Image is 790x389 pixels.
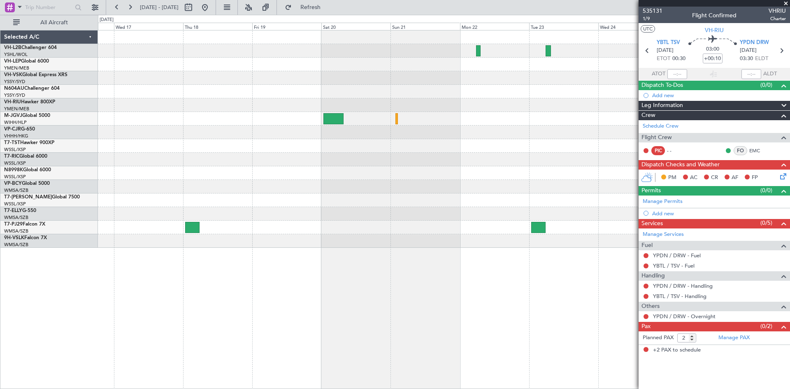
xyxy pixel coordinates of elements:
[4,201,26,207] a: WSSL/XSP
[4,113,50,118] a: M-JGVJGlobal 5000
[4,208,22,213] span: T7-ELLY
[4,45,57,50] a: VH-L2BChallenger 604
[752,174,758,182] span: FP
[4,168,23,172] span: N8998K
[4,195,52,200] span: T7-[PERSON_NAME]
[641,101,683,110] span: Leg Information
[281,1,330,14] button: Refresh
[4,79,25,85] a: YSSY/SYD
[668,174,676,182] span: PM
[4,242,28,248] a: WMSA/SZB
[4,59,49,64] a: VH-LEPGlobal 6000
[718,334,750,342] a: Manage PAX
[4,133,28,139] a: VHHH/HKG
[755,55,768,63] span: ELDT
[672,55,685,63] span: 00:30
[653,252,701,259] a: YPDN / DRW - Fuel
[734,146,747,155] div: FO
[100,16,114,23] div: [DATE]
[643,231,684,239] a: Manage Services
[4,154,19,159] span: T7-RIC
[4,51,28,58] a: YSHL/WOL
[667,69,687,79] input: --:--
[114,23,183,30] div: Wed 17
[4,100,55,105] a: VH-RIUHawker 800XP
[641,241,653,250] span: Fuel
[653,262,695,269] a: YBTL / TSV - Fuel
[692,11,737,20] div: Flight Confirmed
[657,47,674,55] span: [DATE]
[183,23,252,30] div: Thu 18
[4,119,27,126] a: WIHH/HLP
[641,160,720,170] span: Dispatch Checks and Weather
[4,187,28,193] a: WMSA/SZB
[4,181,50,186] a: VP-BCYGlobal 5000
[529,23,598,30] div: Tue 23
[740,55,753,63] span: 03:30
[760,81,772,89] span: (0/0)
[740,47,757,55] span: [DATE]
[4,235,47,240] a: 9H-VSLKFalcon 7X
[4,127,21,132] span: VP-CJR
[643,122,678,130] a: Schedule Crew
[4,86,24,91] span: N604AU
[641,111,655,120] span: Crew
[4,160,26,166] a: WSSL/XSP
[4,100,21,105] span: VH-RIU
[4,147,26,153] a: WSSL/XSP
[653,293,706,300] a: YBTL / TSV - Handling
[706,45,719,54] span: 03:00
[641,81,683,90] span: Dispatch To-Dos
[643,15,662,22] span: 1/9
[4,222,23,227] span: T7-PJ29
[740,39,769,47] span: YPDN DRW
[4,113,22,118] span: M-JGVJ
[4,65,29,71] a: YMEN/MEB
[4,168,51,172] a: N8998KGlobal 6000
[653,282,713,289] a: YPDN / DRW - Handling
[4,72,22,77] span: VH-VSK
[4,195,80,200] a: T7-[PERSON_NAME]Global 7500
[760,186,772,195] span: (0/0)
[252,23,321,30] div: Fri 19
[653,346,701,354] span: +2 PAX to schedule
[641,219,663,228] span: Services
[25,1,72,14] input: Trip Number
[4,45,21,50] span: VH-L2B
[760,322,772,331] span: (0/2)
[4,86,60,91] a: N604AUChallenger 604
[760,219,772,227] span: (0/5)
[140,4,179,11] span: [DATE] - [DATE]
[643,198,683,206] a: Manage Permits
[293,5,328,10] span: Refresh
[643,334,674,342] label: Planned PAX
[769,15,786,22] span: Charter
[321,23,390,30] div: Sat 20
[657,55,670,63] span: ETOT
[732,174,738,182] span: AF
[4,127,35,132] a: VP-CJRG-650
[657,39,680,47] span: YBTL TSV
[652,70,665,78] span: ATOT
[4,140,54,145] a: T7-TSTHawker 900XP
[4,214,28,221] a: WMSA/SZB
[641,25,655,33] button: UTC
[390,23,460,30] div: Sun 21
[643,7,662,15] span: 535131
[763,70,777,78] span: ALDT
[21,20,87,26] span: All Aircraft
[460,23,529,30] div: Mon 22
[4,222,45,227] a: T7-PJ29Falcon 7X
[769,7,786,15] span: VHRIU
[641,322,651,331] span: Pax
[653,313,716,320] a: YPDN / DRW - Overnight
[641,133,672,142] span: Flight Crew
[705,26,724,35] span: VH-RIU
[749,147,768,154] a: EMC
[4,140,20,145] span: T7-TST
[641,186,661,196] span: Permits
[652,92,786,99] div: Add new
[651,146,665,155] div: PIC
[4,92,25,98] a: YSSY/SYD
[4,106,29,112] a: YMEN/MEB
